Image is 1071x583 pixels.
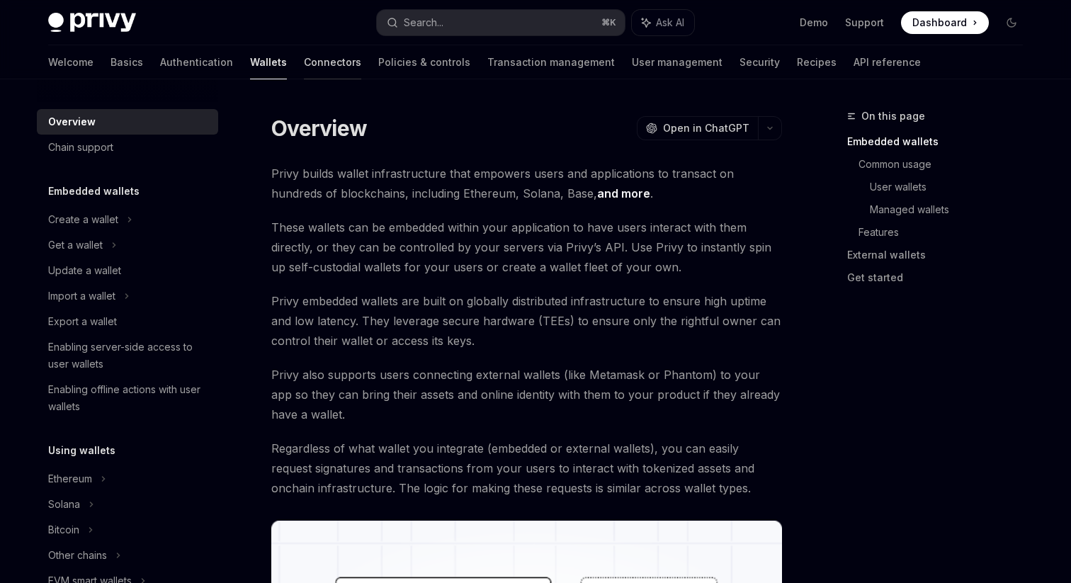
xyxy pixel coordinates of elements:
a: Support [845,16,884,30]
a: Embedded wallets [847,130,1034,153]
a: Features [858,221,1034,244]
a: Export a wallet [37,309,218,334]
a: Update a wallet [37,258,218,283]
span: Regardless of what wallet you integrate (embedded or external wallets), you can easily request si... [271,438,782,498]
a: Overview [37,109,218,135]
div: Create a wallet [48,211,118,228]
h5: Using wallets [48,442,115,459]
a: Demo [800,16,828,30]
a: Security [739,45,780,79]
span: Open in ChatGPT [663,121,749,135]
h1: Overview [271,115,367,141]
a: External wallets [847,244,1034,266]
a: Enabling offline actions with user wallets [37,377,218,419]
div: Bitcoin [48,521,79,538]
button: Open in ChatGPT [637,116,758,140]
a: User wallets [870,176,1034,198]
div: Other chains [48,547,107,564]
button: Search...⌘K [377,10,625,35]
span: Ask AI [656,16,684,30]
h5: Embedded wallets [48,183,140,200]
span: On this page [861,108,925,125]
a: Transaction management [487,45,615,79]
div: Ethereum [48,470,92,487]
a: Connectors [304,45,361,79]
a: Get started [847,266,1034,289]
span: Privy embedded wallets are built on globally distributed infrastructure to ensure high uptime and... [271,291,782,351]
a: User management [632,45,722,79]
span: Privy builds wallet infrastructure that empowers users and applications to transact on hundreds o... [271,164,782,203]
div: Enabling server-side access to user wallets [48,339,210,373]
a: Chain support [37,135,218,160]
div: Chain support [48,139,113,156]
a: Policies & controls [378,45,470,79]
a: API reference [854,45,921,79]
a: Basics [110,45,143,79]
img: dark logo [48,13,136,33]
div: Search... [404,14,443,31]
span: Privy also supports users connecting external wallets (like Metamask or Phantom) to your app so t... [271,365,782,424]
div: Solana [48,496,80,513]
button: Toggle dark mode [1000,11,1023,34]
div: Overview [48,113,96,130]
div: Get a wallet [48,237,103,254]
a: Wallets [250,45,287,79]
div: Update a wallet [48,262,121,279]
button: Ask AI [632,10,694,35]
a: Authentication [160,45,233,79]
div: Export a wallet [48,313,117,330]
a: and more [597,186,650,201]
a: Enabling server-side access to user wallets [37,334,218,377]
a: Welcome [48,45,93,79]
a: Recipes [797,45,837,79]
span: ⌘ K [601,17,616,28]
a: Common usage [858,153,1034,176]
span: Dashboard [912,16,967,30]
div: Enabling offline actions with user wallets [48,381,210,415]
a: Dashboard [901,11,989,34]
a: Managed wallets [870,198,1034,221]
div: Import a wallet [48,288,115,305]
span: These wallets can be embedded within your application to have users interact with them directly, ... [271,217,782,277]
